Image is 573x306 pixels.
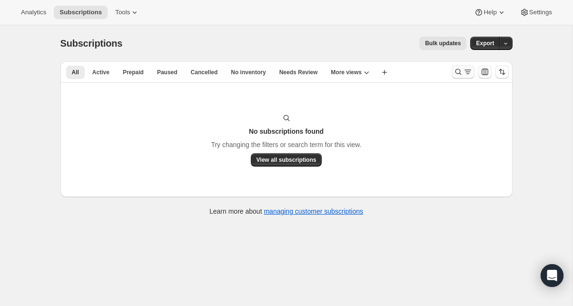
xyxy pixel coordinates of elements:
[54,6,108,19] button: Subscriptions
[264,207,363,215] a: managing customer subscriptions
[191,69,218,76] span: Cancelled
[468,6,512,19] button: Help
[60,38,123,49] span: Subscriptions
[377,66,392,79] button: Create new view
[529,9,552,16] span: Settings
[123,69,144,76] span: Prepaid
[541,264,563,287] div: Open Intercom Messenger
[279,69,318,76] span: Needs Review
[331,69,362,76] span: More views
[209,207,363,216] p: Learn more about
[484,9,496,16] span: Help
[115,9,130,16] span: Tools
[157,69,178,76] span: Paused
[59,9,102,16] span: Subscriptions
[514,6,558,19] button: Settings
[211,140,361,149] p: Try changing the filters or search term for this view.
[452,65,474,79] button: Search and filter results
[425,39,461,47] span: Bulk updates
[476,39,494,47] span: Export
[21,9,46,16] span: Analytics
[92,69,109,76] span: Active
[495,65,509,79] button: Sort the results
[231,69,266,76] span: No inventory
[325,66,375,79] button: More views
[478,65,492,79] button: Customize table column order and visibility
[72,69,79,76] span: All
[470,37,500,50] button: Export
[251,153,322,167] button: View all subscriptions
[249,127,324,136] h3: No subscriptions found
[15,6,52,19] button: Analytics
[109,6,145,19] button: Tools
[257,156,316,164] span: View all subscriptions
[419,37,466,50] button: Bulk updates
